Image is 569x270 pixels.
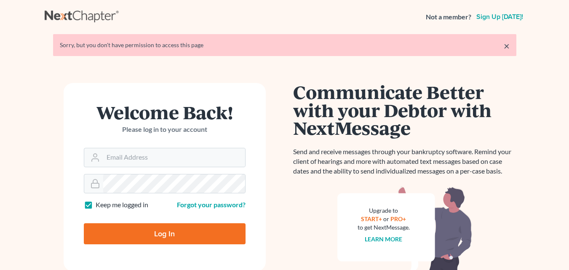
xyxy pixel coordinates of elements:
[390,215,406,222] a: PRO+
[504,41,510,51] a: ×
[361,215,382,222] a: START+
[60,41,510,49] div: Sorry, but you don't have permission to access this page
[96,200,148,210] label: Keep me logged in
[84,125,246,134] p: Please log in to your account
[84,223,246,244] input: Log In
[103,148,245,167] input: Email Address
[293,83,516,137] h1: Communicate Better with your Debtor with NextMessage
[358,223,410,232] div: to get NextMessage.
[293,147,516,176] p: Send and receive messages through your bankruptcy software. Remind your client of hearings and mo...
[426,12,471,22] strong: Not a member?
[365,235,402,243] a: Learn more
[475,13,525,20] a: Sign up [DATE]!
[84,103,246,121] h1: Welcome Back!
[177,200,246,209] a: Forgot your password?
[358,206,410,215] div: Upgrade to
[383,215,389,222] span: or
